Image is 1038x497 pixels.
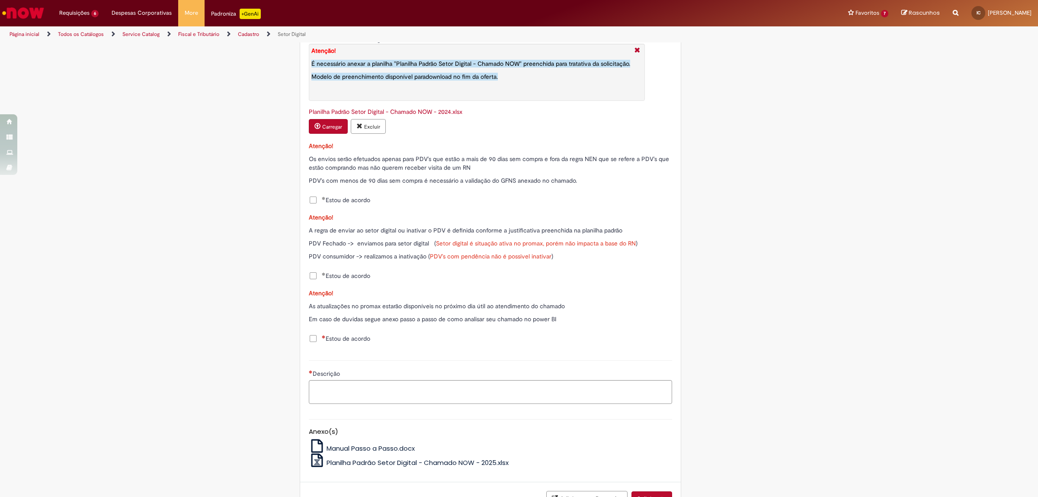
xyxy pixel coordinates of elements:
a: Todos os Catálogos [58,31,104,38]
p: Os envios serão efetuados apenas para PDV's que estão a mais de 90 dias sem compra e fora da regr... [309,155,672,172]
h5: Anexo(s) [309,428,672,436]
a: Planilha Padrão Setor Digital - Chamado NOW - 2025.xlsx [309,458,509,467]
a: Service Catalog [122,31,160,38]
p: As atualizações no promax estarão disponíveis no próximo dia útil ao atendimento do chamado [309,302,672,310]
textarea: Descrição [309,380,672,404]
span: 6 [91,10,99,17]
span: 7 [881,10,888,17]
span: Requisições [59,9,90,17]
p: Em caso de duvidas segue anexo passo a passo de como analisar seu chamado no power BI [309,315,672,323]
a: Manual Passo a Passo.docx [309,444,415,453]
span: Descrição [313,370,342,378]
p: PDV's com menos de 90 dias sem compra é necessário a validação do GFNS anexado no chamado. [309,176,672,185]
a: Página inicial [10,31,39,38]
i: Fechar More information Por question_planilha_padrao_setor [632,46,642,55]
a: Rascunhos [901,9,940,17]
small: Excluir [364,123,380,130]
span: Obrigatório Preenchido [322,272,326,276]
span: [PERSON_NAME] [988,9,1032,16]
span: Necessários [322,335,326,339]
span: Atenção! [311,47,336,55]
span: Manual Passo a Passo.docx [327,444,415,453]
p: PDV Fechado -> enviamos para setor digital ( ) [309,239,672,248]
small: Carregar [322,123,342,130]
span: More [185,9,198,17]
span: Rascunhos [909,9,940,17]
span: Necessários [309,370,313,374]
span: IC [977,10,980,16]
a: Download de Planilha Padrão Setor Digital - Chamado NOW - 2024.xlsx [309,108,462,116]
span: Estou de acordo [322,334,370,343]
button: Excluir anexo Planilha Padrão Setor Digital - Chamado NOW - 2024.xlsx [351,119,386,134]
span: Planilha Padrão Setor Digital - Chamado NOW - 2025.xlsx [327,458,509,467]
span: Favoritos [855,9,879,17]
a: download no fim da oferta. [426,73,498,81]
p: A regra de enviar ao setor digital ou inativar o PDV é definida conforme a justificativa preenchi... [309,226,672,235]
ul: Trilhas de página [6,26,686,42]
span: Atenção! [309,142,333,150]
span: Setor digital é situação ativa no promax, porém não impacta a base do RN [436,239,636,247]
a: Setor Digital [278,31,306,38]
span: Modelo de preenchimento disponível para [311,73,498,81]
button: Carregar anexo de Planilha Padrão Setor Digital - Chamado NOW Required [309,119,348,134]
span: Despesas Corporativas [112,9,172,17]
strong: Atenção! [309,213,333,221]
span: Obrigatório Preenchido [322,197,326,200]
span: Estou de acordo [322,271,370,280]
span: Estou de acordo [322,196,370,204]
a: Cadastro [238,31,259,38]
span: Planilha Padrão Setor Digital - Chamado NOW [313,35,438,43]
a: Fiscal e Tributário [178,31,219,38]
strong: Atenção! [309,289,333,297]
span: PDV's com pendência não é possivel inativar [430,252,551,260]
p: +GenAi [240,9,261,19]
span: É necessário anexar a planilha "Planilha Padrão Setor Digital - Chamado NOW" preenchida para trat... [311,60,630,68]
div: Padroniza [211,9,261,19]
p: PDV consumidor -> realizamos a inativação ( ) [309,252,672,261]
img: ServiceNow [1,4,45,22]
